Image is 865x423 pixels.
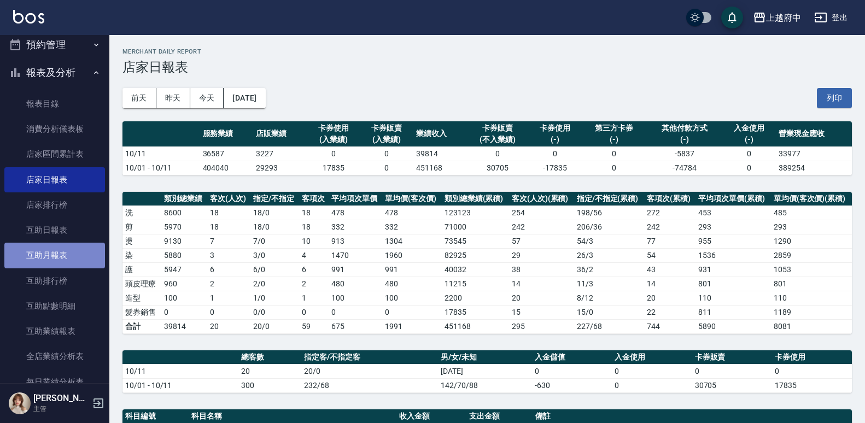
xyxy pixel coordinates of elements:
td: 5947 [161,262,207,277]
td: 10 [299,234,329,248]
td: 123123 [442,205,509,220]
td: 3 [207,248,250,262]
div: 卡券販賣 [470,122,525,134]
th: 客次(人次) [207,192,250,206]
td: 30705 [692,378,772,392]
td: 9130 [161,234,207,248]
td: 0 [207,305,250,319]
td: 7 [207,234,250,248]
td: 100 [161,291,207,305]
button: 報表及分析 [4,58,105,87]
h3: 店家日報表 [122,60,852,75]
td: 6 [299,262,329,277]
img: Logo [13,10,44,23]
button: 登出 [810,8,852,28]
td: 991 [329,262,382,277]
h5: [PERSON_NAME] [33,393,89,404]
td: 100 [329,291,382,305]
td: 206 / 36 [574,220,644,234]
th: 客次(人次)(累積) [509,192,574,206]
td: 洗 [122,205,161,220]
td: 17835 [772,378,852,392]
td: 110 [695,291,771,305]
td: 26 / 3 [574,248,644,262]
td: 0 [692,364,772,378]
td: 15 [509,305,574,319]
td: 1536 [695,248,771,262]
td: 18 [207,220,250,234]
td: 801 [771,277,852,291]
td: 染 [122,248,161,262]
button: [DATE] [224,88,265,108]
td: 451168 [442,319,509,333]
td: 4 [299,248,329,262]
th: 單均價(客次價) [382,192,442,206]
div: 卡券使用 [309,122,358,134]
td: 燙 [122,234,161,248]
td: 0 [612,364,692,378]
td: 20 [238,364,301,378]
th: 客項次 [299,192,329,206]
td: 1 / 0 [250,291,299,305]
td: 0 [582,161,646,175]
table: a dense table [122,192,852,334]
td: 36587 [200,146,254,161]
td: 811 [695,305,771,319]
button: 昨天 [156,88,190,108]
td: 22 [644,305,695,319]
td: 744 [644,319,695,333]
td: 20 [509,291,574,305]
div: 卡券使用 [531,122,579,134]
td: 33977 [776,146,852,161]
td: 254 [509,205,574,220]
th: 營業現金應收 [776,121,852,147]
td: 1991 [382,319,442,333]
a: 全店業績分析表 [4,344,105,369]
div: 卡券販賣 [363,122,411,134]
td: 59 [299,319,329,333]
td: 39814 [413,146,467,161]
td: -5837 [646,146,722,161]
button: save [721,7,743,28]
td: 451168 [413,161,467,175]
th: 總客數 [238,350,301,365]
td: 36 / 2 [574,262,644,277]
td: 20 [207,319,250,333]
div: (-) [585,134,644,145]
td: 232/68 [301,378,438,392]
td: 6 [207,262,250,277]
td: 30705 [467,161,528,175]
td: 29 [509,248,574,262]
a: 互助日報表 [4,218,105,243]
div: (入業績) [363,134,411,145]
td: 2 [299,277,329,291]
td: 1 [299,291,329,305]
td: 0 [307,146,360,161]
td: 6 / 0 [250,262,299,277]
td: 8 / 12 [574,291,644,305]
td: 295 [509,319,574,333]
th: 店販業績 [253,121,307,147]
button: 今天 [190,88,224,108]
td: 18 [207,205,250,220]
td: 5890 [695,319,771,333]
th: 平均項次單價(累積) [695,192,771,206]
td: 合計 [122,319,161,333]
td: 0 [612,378,692,392]
td: 0 [722,146,776,161]
td: 3227 [253,146,307,161]
td: 82925 [442,248,509,262]
td: 17835 [442,305,509,319]
th: 客項次(累積) [644,192,695,206]
td: 0 [161,305,207,319]
td: 20 [644,291,695,305]
button: 預約管理 [4,31,105,59]
th: 服務業績 [200,121,254,147]
td: 198 / 56 [574,205,644,220]
div: (-) [725,134,773,145]
th: 單均價(客次價)(累積) [771,192,852,206]
td: 14 [644,277,695,291]
td: 剪 [122,220,161,234]
td: 2 [207,277,250,291]
td: 20/0 [250,319,299,333]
